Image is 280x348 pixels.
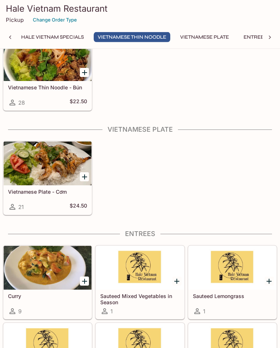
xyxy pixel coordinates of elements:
h5: $22.50 [70,98,87,107]
span: 1 [110,308,113,315]
span: 9 [18,308,22,315]
a: Sauteed Mixed Vegetables in Season1 [96,246,184,320]
button: Vietnamese Thin Noodle [94,32,170,42]
h5: Vietnamese Plate - Cơm [8,189,87,195]
button: Add Sauteed Lemongrass [265,277,274,286]
div: Vietnamese Plate - Cơm [4,142,92,186]
button: Add Vietnamese Thin Noodle - Bún [80,68,89,77]
p: Pickup [6,16,24,23]
h4: Entrees [3,230,277,238]
span: 21 [18,204,24,211]
div: Sauteed Lemongrass [188,246,276,290]
div: Curry [4,246,92,290]
button: Hale Vietnam Specials [17,32,88,42]
h4: Vietnamese Plate [3,126,277,134]
button: Add Sauteed Mixed Vegetables in Season [172,277,182,286]
h5: Sauteed Lemongrass [193,293,272,299]
button: Change Order Type [30,14,80,26]
button: Vietnamese Plate [176,32,233,42]
button: Entrees [239,32,272,42]
h3: Hale Vietnam Restaurant [6,3,274,14]
h5: $24.50 [70,203,87,212]
button: Add Vietnamese Plate - Cơm [80,173,89,182]
span: 28 [18,100,25,107]
div: Sauteed Mixed Vegetables in Season [96,246,184,290]
a: Sauteed Lemongrass1 [188,246,277,320]
button: Add Curry [80,277,89,286]
h5: Curry [8,293,87,299]
a: Vietnamese Plate - Cơm21$24.50 [3,142,92,215]
h5: Vietnamese Thin Noodle - Bún [8,85,87,91]
a: Vietnamese Thin Noodle - Bún28$22.50 [3,37,92,111]
div: Vietnamese Thin Noodle - Bún [4,38,92,81]
a: Curry9 [3,246,92,320]
span: 1 [203,308,205,315]
h5: Sauteed Mixed Vegetables in Season [100,293,179,305]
